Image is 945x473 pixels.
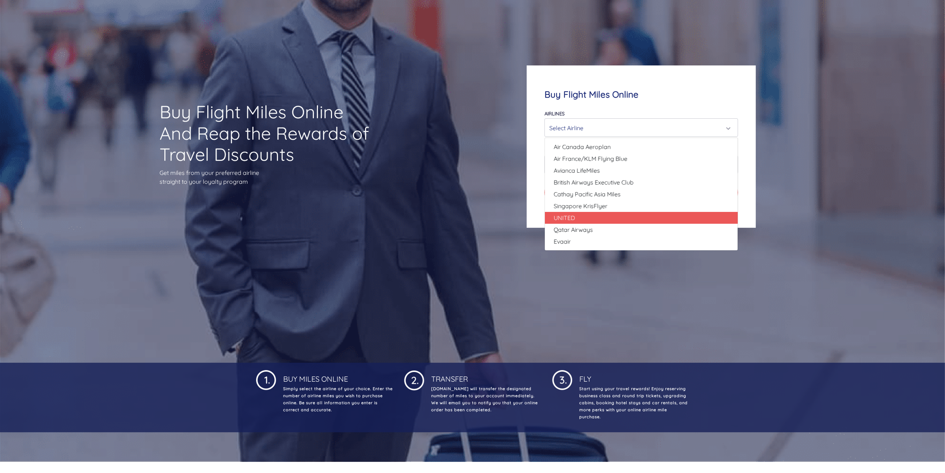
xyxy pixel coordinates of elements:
h4: Fly [578,369,689,384]
p: Simply select the airline of your choice. Enter the number of airline miles you wish to purchase ... [282,385,393,413]
span: Avianca LifeMiles [554,166,600,175]
img: 1 [404,369,424,391]
span: Evaair [554,237,571,246]
img: 1 [552,369,572,390]
span: Cathay Pacific Asia Miles [554,190,621,199]
p: Get miles from your preferred airline straight to your loyalty program [160,168,373,186]
h4: Buy Miles Online [282,369,393,384]
span: British Airways Executive Club [554,178,634,187]
div: Select Airline [549,121,729,135]
h4: Transfer [430,369,541,384]
button: Select Airline [544,118,738,137]
span: Air France/KLM Flying Blue [554,154,627,163]
span: UNITED [554,213,575,222]
h1: Buy Flight Miles Online And Reap the Rewards of Travel Discounts [160,101,373,165]
p: Start using your travel rewards! Enjoy reserving business class and round trip tickets, upgrading... [578,385,689,420]
span: Air Canada Aeroplan [554,142,611,151]
span: Qatar Airways [554,225,593,234]
span: Singapore KrisFlyer [554,202,607,210]
p: [DOMAIN_NAME] will transfer the designated number of miles to your account immediately. We will e... [430,385,541,413]
h4: Buy Flight Miles Online [544,89,738,100]
img: 1 [256,369,276,390]
label: Airlines [544,111,564,116]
